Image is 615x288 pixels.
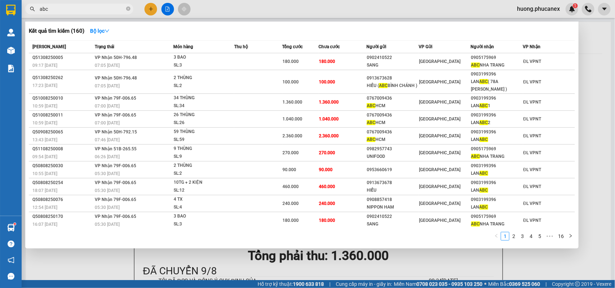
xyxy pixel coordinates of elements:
span: 07:46 [DATE] [95,137,120,142]
img: logo.jpg [78,9,95,26]
span: ABC [367,137,375,142]
span: VP Nhận 79F-006.65 [95,113,136,118]
h3: Kết quả tìm kiếm ( 160 ) [29,27,84,35]
div: NHA TRANG [471,61,523,69]
span: 05:30 [DATE] [95,188,120,193]
div: SL: 2 [174,170,228,178]
span: 270.000 [319,150,335,155]
div: SL: 4 [174,204,228,211]
span: 90.000 [283,167,297,172]
span: 180.000 [319,59,335,64]
span: ĐL VPNT [523,184,542,189]
span: search [30,6,35,12]
div: HCM [367,102,418,110]
div: SL: 3 [174,61,228,69]
li: 4 [527,232,535,241]
span: ABC [480,188,488,193]
div: 0982957743 [367,145,418,153]
span: ABC [379,83,388,88]
span: 05:30 [DATE] [95,171,120,176]
li: Previous Page [492,232,501,241]
span: VP Nhận 79F-006.65 [95,163,136,168]
span: ĐL VPNT [523,116,542,122]
a: 3 [518,232,526,240]
span: ABC [480,205,488,210]
div: SL: 9 [174,153,228,161]
span: 09:54 [DATE] [32,154,57,159]
span: 270.000 [283,150,299,155]
div: 3 BAO [174,212,228,220]
div: HIẾU [367,187,418,194]
span: ABC [471,63,480,68]
div: 0903199396 [471,196,523,204]
div: 0903199396 [471,95,523,102]
span: 180.000 [283,59,299,64]
span: Thu hộ [234,44,248,49]
span: close-circle [126,6,130,11]
span: 100.000 [319,79,335,84]
div: HCM [367,119,418,127]
span: 12:54 [DATE] [32,205,57,210]
div: SL: 59 [174,136,228,144]
span: 2.360.000 [319,133,339,138]
div: 0903199396 [471,162,523,170]
strong: Bộ lọc [90,28,110,34]
span: 10:55 [DATE] [32,171,57,176]
div: 0903199396 [471,70,523,78]
img: solution-icon [7,65,15,72]
div: HIẾU ( BÌNH CHÁNH ) [367,82,418,90]
div: 0767009436 [367,128,418,136]
span: 2.360.000 [283,133,303,138]
div: 0902410522 [367,54,418,61]
span: 240.000 [319,201,335,206]
span: ABC [471,154,480,159]
span: ĐL VPNT [523,100,542,105]
div: 10TG + 2 KIỆN [174,179,228,187]
span: 07:00 [DATE] [95,120,120,125]
span: VP Nhận 79F-006.65 [95,96,136,101]
span: VP Nhận 51B-265.55 [95,146,137,151]
span: Người gửi [366,44,386,49]
span: 1.040.000 [319,116,339,122]
span: [GEOGRAPHIC_DATA] [419,116,460,122]
div: Q50808250170 [32,213,93,220]
div: Q50808250030 [32,162,93,170]
span: 180.000 [319,218,335,223]
div: SL: 12 [174,187,228,195]
a: 5 [536,232,544,240]
div: Q50808250076 [32,196,93,204]
span: 240.000 [283,201,299,206]
a: 1 [501,232,509,240]
div: SANG [367,220,418,228]
div: SL: 26 [174,119,228,127]
span: ABC [471,221,480,227]
span: VP Nhận 79F-006.65 [95,197,136,202]
span: close-circle [126,6,130,13]
div: Q51308250005 [32,54,93,61]
span: question-circle [8,241,14,247]
span: VP Gửi [419,44,432,49]
li: 1 [501,232,509,241]
span: ABC [480,79,488,84]
input: Tìm tên, số ĐT hoặc mã đơn [40,5,125,13]
span: VP Nhận 79F-006.65 [95,180,136,185]
div: LAN [471,136,523,143]
div: Q51008250010 [32,95,93,102]
span: 13:43 [DATE] [32,137,57,142]
span: ĐL VPNT [523,133,542,138]
span: message [8,273,14,280]
span: 1.360.000 [283,100,303,105]
span: 07:00 [DATE] [95,104,120,109]
span: 460.000 [319,184,335,189]
div: NHA TRANG [471,220,523,228]
li: Next Page [566,232,575,241]
img: logo.jpg [9,9,45,45]
span: ABC [480,120,488,125]
li: 2 [509,232,518,241]
span: [GEOGRAPHIC_DATA] [419,218,460,223]
span: 1.040.000 [283,116,303,122]
div: 0913673628 [367,74,418,82]
span: Trạng thái [95,44,114,49]
div: 0902410522 [367,213,418,220]
button: Bộ lọcdown [84,25,115,37]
